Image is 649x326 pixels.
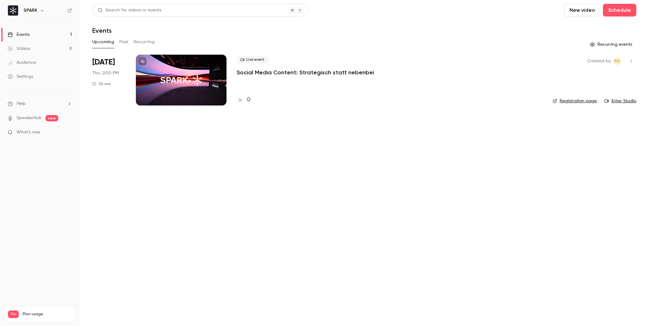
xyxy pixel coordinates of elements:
[92,37,114,47] button: Upcoming
[8,5,18,16] img: SPARK
[237,56,268,64] span: Live event
[553,98,597,104] a: Registration page
[8,31,30,38] div: Events
[45,115,58,121] span: new
[8,100,72,107] li: help-dropdown-opener
[92,57,115,67] span: [DATE]
[604,98,636,104] a: Enter Studio
[587,39,636,50] button: Recurring events
[17,129,40,136] span: What's new
[8,73,33,80] div: Settings
[17,115,42,121] a: SpeakerHub
[17,100,26,107] span: Help
[587,57,611,65] span: Created by
[92,55,126,105] div: Oct 23 Thu, 2:00 PM (Europe/Berlin)
[237,69,374,76] a: Social Media Content: Strategisch statt nebenbei
[247,96,250,104] h4: 0
[614,57,620,65] span: PG
[613,57,621,65] span: Piero Gallo
[23,312,72,317] span: Plan usage
[564,4,600,17] button: New video
[8,45,30,52] div: Videos
[237,96,250,104] a: 0
[92,27,112,34] h1: Events
[134,37,155,47] button: Recurring
[24,7,37,14] h6: SPARK
[119,37,129,47] button: Past
[98,7,161,14] div: Search for videos or events
[603,4,636,17] button: Schedule
[92,70,119,76] span: Thu, 2:00 PM
[92,81,111,86] div: 30 min
[8,59,36,66] div: Audience
[8,310,19,318] span: Pro
[64,130,72,135] iframe: Noticeable Trigger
